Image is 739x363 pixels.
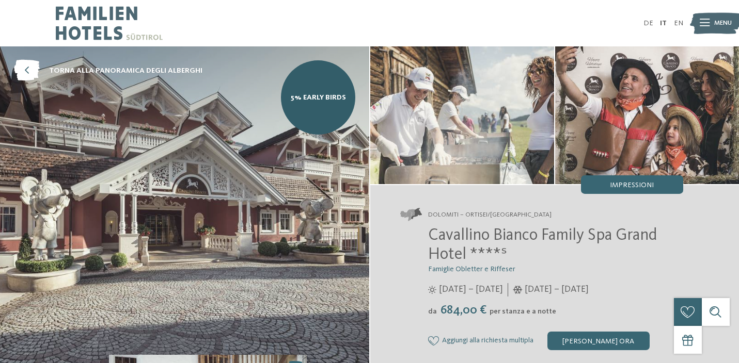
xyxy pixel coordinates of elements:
span: Aggiungi alla richiesta multipla [442,337,533,345]
a: torna alla panoramica degli alberghi [14,60,202,81]
span: [DATE] – [DATE] [525,283,589,296]
i: Orari d'apertura estate [428,286,436,294]
a: 5% Early Birds [281,60,355,135]
i: Orari d'apertura inverno [513,286,523,294]
span: 684,00 € [438,304,489,317]
span: da [428,308,437,315]
span: 5% Early Birds [291,92,346,103]
span: torna alla panoramica degli alberghi [49,65,202,76]
span: Menu [714,19,732,28]
div: [PERSON_NAME] ora [547,332,650,350]
span: [DATE] – [DATE] [439,283,503,296]
a: DE [643,20,653,27]
a: IT [660,20,667,27]
span: Dolomiti – Ortisei/[GEOGRAPHIC_DATA] [428,210,552,220]
span: Cavallino Bianco Family Spa Grand Hotel ****ˢ [428,227,657,263]
span: Impressioni [610,181,654,189]
img: Nel family hotel a Ortisei i vostri desideri diventeranno realtà [370,46,554,184]
span: Famiglie Obletter e Riffeser [428,266,515,273]
a: EN [674,20,683,27]
img: Nel family hotel a Ortisei i vostri desideri diventeranno realtà [555,46,739,184]
span: per stanza e a notte [490,308,556,315]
